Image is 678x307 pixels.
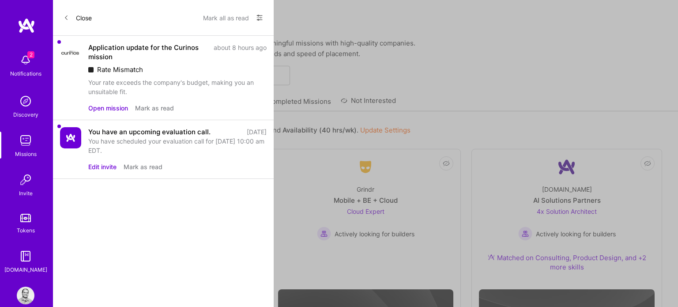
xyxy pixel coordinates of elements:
[60,51,81,57] img: Company Logo
[13,110,38,119] div: Discovery
[88,127,211,136] div: You have an upcoming evaluation call.
[17,132,34,149] img: teamwork
[4,265,47,274] div: [DOMAIN_NAME]
[17,171,34,189] img: Invite
[88,43,208,61] div: Application update for the Curinos mission
[88,162,117,171] button: Edit invite
[88,103,128,113] button: Open mission
[88,136,267,155] div: You have scheduled your evaluation call for [DATE] 10:00 am EDT.
[17,226,35,235] div: Tokens
[88,78,267,96] div: Your rate exceeds the company's budget, making you an unsuitable fit.
[60,127,81,148] img: Company Logo
[64,11,92,25] button: Close
[135,103,174,113] button: Mark as read
[15,149,37,159] div: Missions
[17,92,34,110] img: discovery
[15,287,37,304] a: User Avatar
[214,43,267,61] div: about 8 hours ago
[20,214,31,222] img: tokens
[19,189,33,198] div: Invite
[124,162,162,171] button: Mark as read
[18,18,35,34] img: logo
[17,247,34,265] img: guide book
[88,65,267,74] div: Rate Mismatch
[17,287,34,304] img: User Avatar
[247,127,267,136] div: [DATE]
[203,11,249,25] button: Mark all as read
